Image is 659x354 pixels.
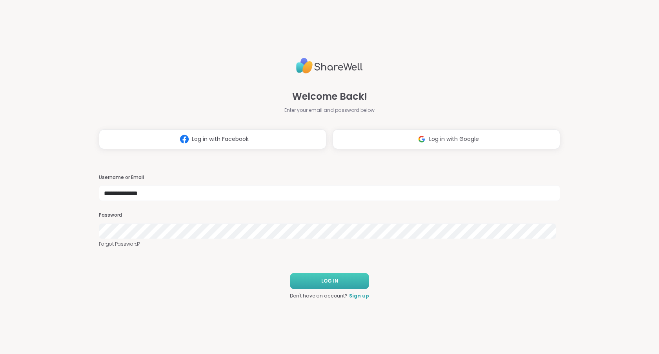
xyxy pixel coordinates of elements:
[429,135,479,143] span: Log in with Google
[99,130,326,149] button: Log in with Facebook
[192,135,249,143] span: Log in with Facebook
[99,212,560,219] h3: Password
[296,55,363,77] img: ShareWell Logo
[284,107,375,114] span: Enter your email and password below
[99,241,560,248] a: Forgot Password?
[99,174,560,181] h3: Username or Email
[349,292,369,299] a: Sign up
[333,130,560,149] button: Log in with Google
[290,273,369,289] button: LOG IN
[414,132,429,146] img: ShareWell Logomark
[292,89,367,104] span: Welcome Back!
[321,277,338,285] span: LOG IN
[290,292,348,299] span: Don't have an account?
[177,132,192,146] img: ShareWell Logomark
